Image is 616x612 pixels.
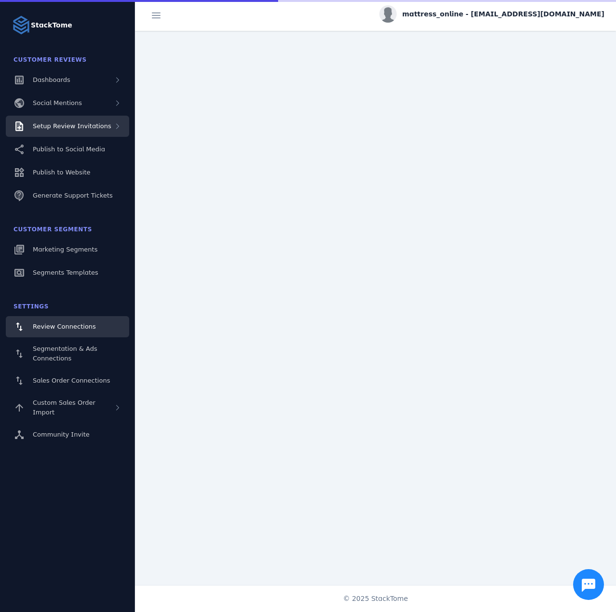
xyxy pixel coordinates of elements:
[13,56,87,63] span: Customer Reviews
[6,424,129,445] a: Community Invite
[6,370,129,391] a: Sales Order Connections
[343,594,408,604] span: © 2025 StackTome
[12,15,31,35] img: Logo image
[6,316,129,337] a: Review Connections
[33,169,90,176] span: Publish to Website
[33,399,95,416] span: Custom Sales Order Import
[6,162,129,183] a: Publish to Website
[31,20,72,30] strong: StackTome
[6,262,129,283] a: Segments Templates
[33,323,96,330] span: Review Connections
[33,377,110,384] span: Sales Order Connections
[6,139,129,160] a: Publish to Social Media
[379,5,397,23] img: profile.jpg
[33,99,82,106] span: Social Mentions
[33,76,70,83] span: Dashboards
[13,226,92,233] span: Customer Segments
[402,9,604,19] span: mattress_online - [EMAIL_ADDRESS][DOMAIN_NAME]
[33,269,98,276] span: Segments Templates
[13,303,49,310] span: Settings
[6,339,129,368] a: Segmentation & Ads Connections
[6,185,129,206] a: Generate Support Tickets
[33,246,97,253] span: Marketing Segments
[33,431,90,438] span: Community Invite
[33,345,97,362] span: Segmentation & Ads Connections
[33,122,111,130] span: Setup Review Invitations
[33,146,105,153] span: Publish to Social Media
[6,239,129,260] a: Marketing Segments
[33,192,113,199] span: Generate Support Tickets
[379,5,604,23] button: mattress_online - [EMAIL_ADDRESS][DOMAIN_NAME]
